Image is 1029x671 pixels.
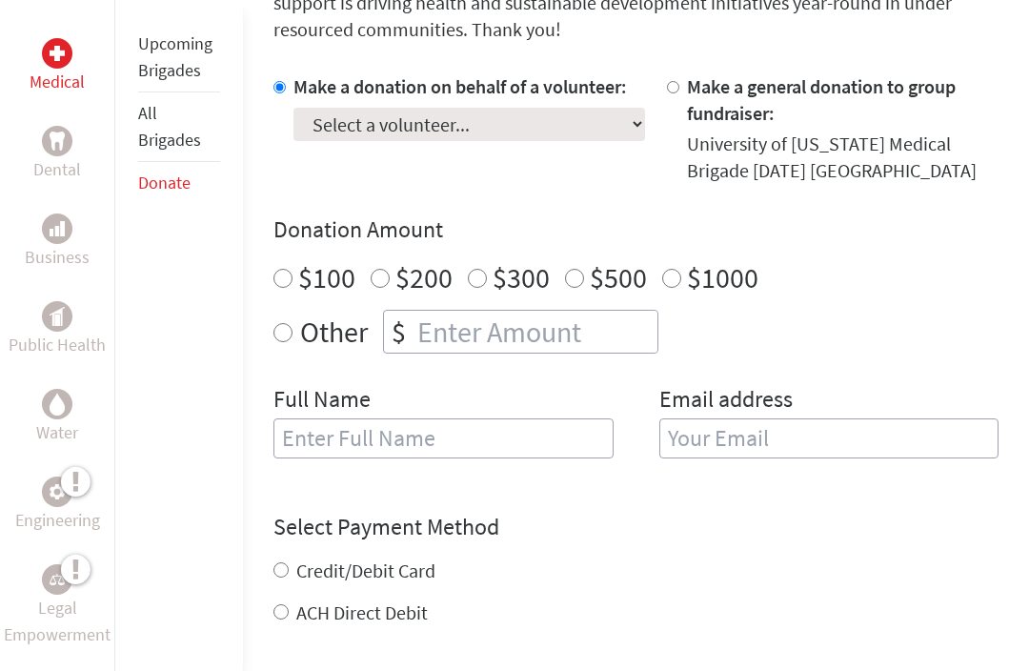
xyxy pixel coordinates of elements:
[4,595,111,648] p: Legal Empowerment
[493,259,550,295] label: $300
[36,419,78,446] p: Water
[138,32,212,81] a: Upcoming Brigades
[590,259,647,295] label: $500
[50,307,65,326] img: Public Health
[50,574,65,585] img: Legal Empowerment
[50,393,65,415] img: Water
[15,507,100,534] p: Engineering
[33,156,81,183] p: Dental
[687,131,999,184] div: University of [US_STATE] Medical Brigade [DATE] [GEOGRAPHIC_DATA]
[42,301,72,332] div: Public Health
[273,384,371,418] label: Full Name
[9,301,106,358] a: Public HealthPublic Health
[298,259,355,295] label: $100
[30,69,85,95] p: Medical
[395,259,453,295] label: $200
[687,74,956,125] label: Make a general donation to group fundraiser:
[659,384,793,418] label: Email address
[296,600,428,624] label: ACH Direct Debit
[273,418,613,458] input: Enter Full Name
[42,477,72,507] div: Engineering
[50,484,65,499] img: Engineering
[138,92,220,162] li: All Brigades
[42,564,72,595] div: Legal Empowerment
[4,564,111,648] a: Legal EmpowermentLegal Empowerment
[687,259,758,295] label: $1000
[25,213,90,271] a: BusinessBusiness
[296,559,435,582] label: Credit/Debit Card
[42,126,72,156] div: Dental
[293,74,627,98] label: Make a donation on behalf of a volunteer:
[42,213,72,244] div: Business
[138,172,191,193] a: Donate
[50,132,65,150] img: Dental
[25,244,90,271] p: Business
[273,214,999,245] h4: Donation Amount
[384,311,414,353] div: $
[138,102,201,151] a: All Brigades
[138,23,220,92] li: Upcoming Brigades
[30,38,85,95] a: MedicalMedical
[42,38,72,69] div: Medical
[42,389,72,419] div: Water
[300,310,368,354] label: Other
[659,418,999,458] input: Your Email
[138,162,220,204] li: Donate
[36,389,78,446] a: WaterWater
[50,46,65,61] img: Medical
[50,221,65,236] img: Business
[9,332,106,358] p: Public Health
[414,311,657,353] input: Enter Amount
[33,126,81,183] a: DentalDental
[15,477,100,534] a: EngineeringEngineering
[273,512,999,542] h4: Select Payment Method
